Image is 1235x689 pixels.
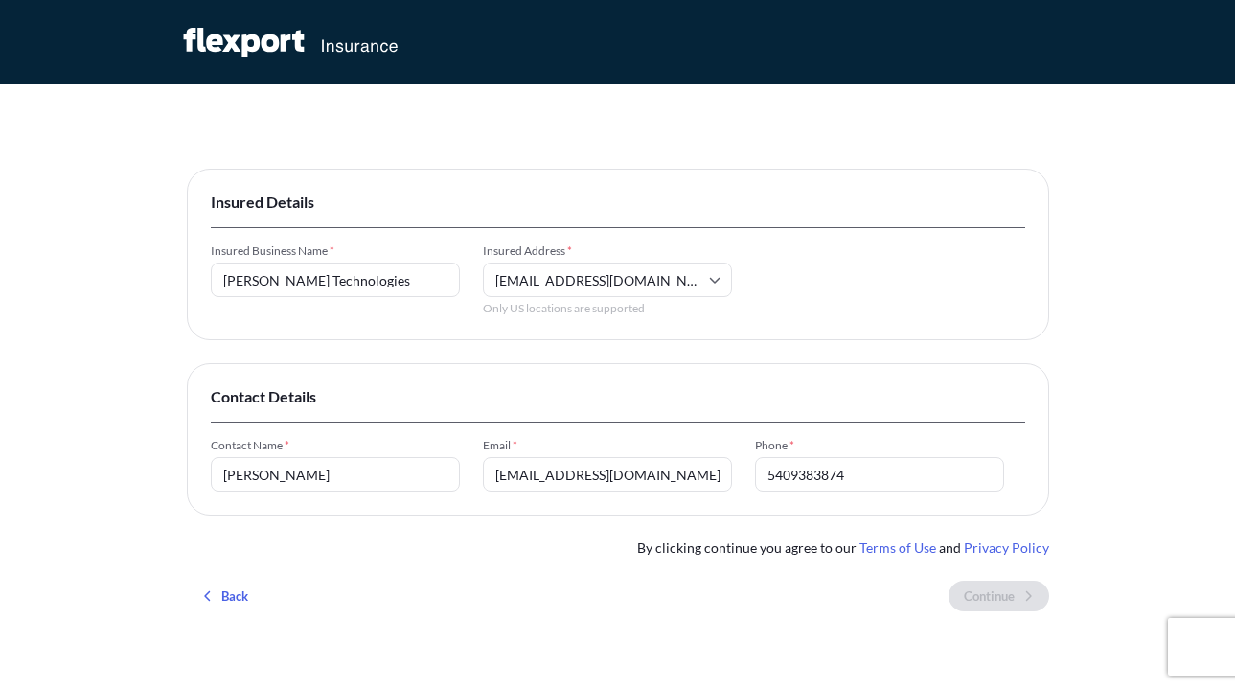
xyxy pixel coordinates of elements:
[483,301,732,316] span: Only US locations are supported
[483,457,732,492] input: Enter email
[211,387,1025,406] span: Contact Details
[964,540,1049,556] a: Privacy Policy
[211,438,460,453] span: Contact Name
[211,263,460,297] input: Enter full name
[483,243,732,259] span: Insured Address
[211,193,1025,212] span: Insured Details
[637,539,1049,558] span: By clicking continue you agree to our and
[949,581,1049,611] button: Continue
[964,586,1015,606] p: Continue
[221,586,248,606] p: Back
[755,438,1004,453] span: Phone
[211,243,460,259] span: Insured Business Name
[859,540,936,556] a: Terms of Use
[187,581,263,611] button: Back
[755,457,1004,492] input: +1 (111) 111-111
[211,457,460,492] input: Enter full name
[483,263,732,297] input: Enter full address
[483,438,732,453] span: Email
